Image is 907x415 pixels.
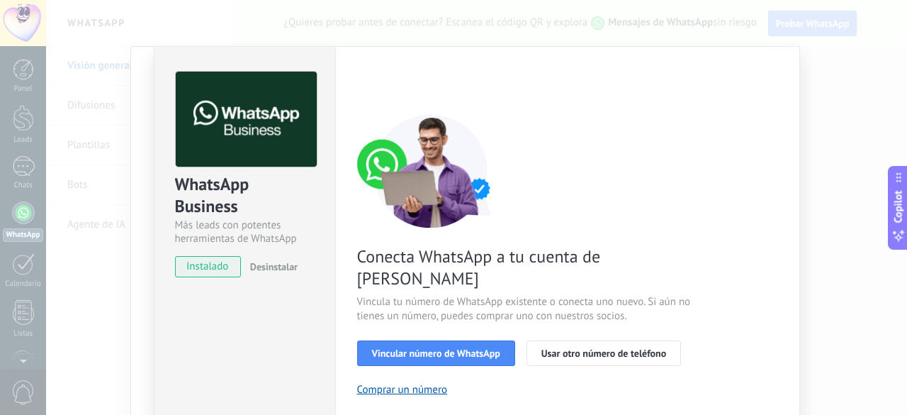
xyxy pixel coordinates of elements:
[357,341,515,366] button: Vincular número de WhatsApp
[891,190,906,223] span: Copilot
[372,348,500,358] span: Vincular número de WhatsApp
[357,114,506,228] img: connect number
[541,348,666,358] span: Usar otro número de teléfono
[357,383,448,397] button: Comprar un número
[176,256,240,277] span: instalado
[175,173,315,218] div: WhatsApp Business
[176,72,317,167] img: logo_main.png
[526,341,681,366] button: Usar otro número de teléfono
[244,256,298,277] button: Desinstalar
[357,245,694,289] span: Conecta WhatsApp a tu cuenta de [PERSON_NAME]
[250,260,298,273] span: Desinstalar
[357,295,694,323] span: Vincula tu número de WhatsApp existente o conecta uno nuevo. Si aún no tienes un número, puedes c...
[175,218,315,245] div: Más leads con potentes herramientas de WhatsApp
